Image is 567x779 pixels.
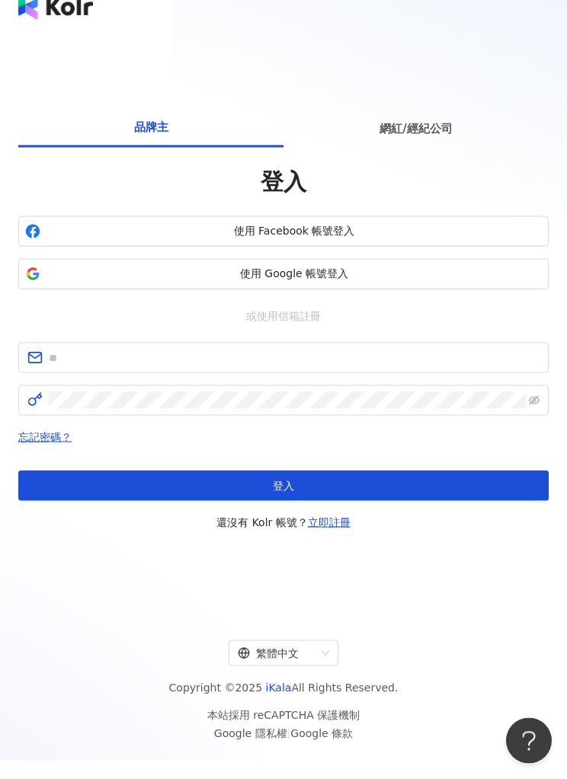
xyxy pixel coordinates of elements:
span: eye-invisible [529,395,540,406]
a: Google 隱私權 [214,727,287,739]
span: 登入 [261,168,306,195]
a: Google 條款 [290,727,353,739]
a: 立即註冊 [308,516,351,528]
button: 登入 [18,471,549,501]
a: iKala [266,682,292,694]
div: 繁體中文 [238,641,316,666]
iframe: Help Scout Beacon - Open [506,718,552,764]
span: 登入 [273,480,294,492]
span: 或使用信箱註冊 [235,308,332,324]
button: 使用 Facebook 帳號登入 [18,216,549,247]
button: 使用 Google 帳號登入 [18,259,549,289]
span: Copyright © 2025 All Rights Reserved. [169,678,399,697]
span: 使用 Facebook 帳號登入 [46,224,542,239]
span: | [287,727,291,739]
span: 還沒有 Kolr 帳號？ [216,513,351,532]
span: 使用 Google 帳號登入 [46,267,542,282]
span: 網紅/經紀公司 [380,120,452,138]
span: 本站採用 reCAPTCHA 保護機制 [207,706,360,742]
a: 忘記密碼？ [18,431,72,443]
span: 品牌主 [134,118,168,136]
